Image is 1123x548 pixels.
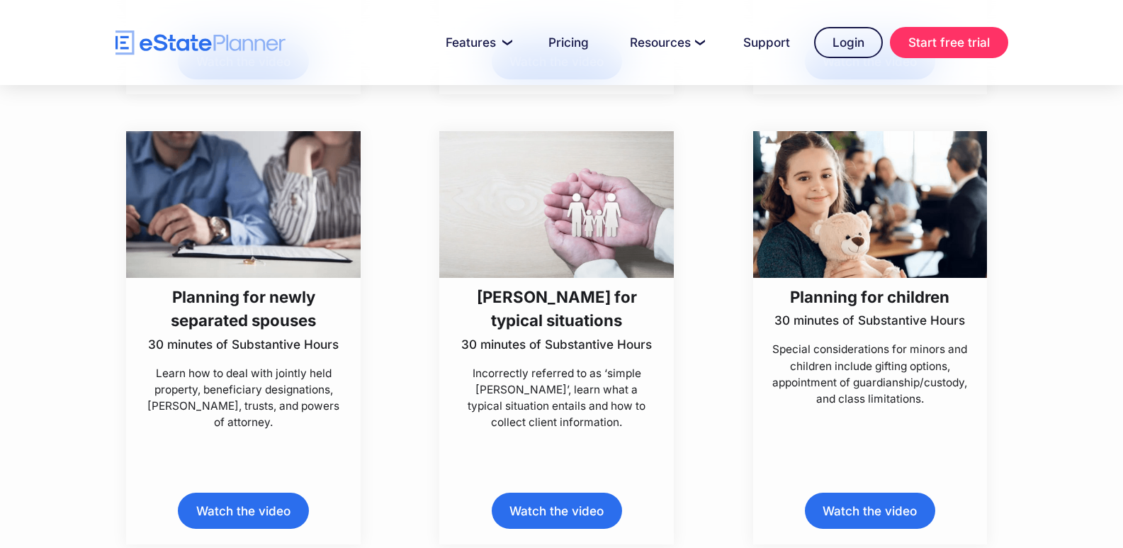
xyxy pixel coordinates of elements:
[890,27,1008,58] a: Start free trial
[429,28,524,57] a: Features
[772,341,968,407] p: Special considerations for minors and children include gifting options, appointment of guardiansh...
[126,131,361,431] a: Planning for newly separated spouses30 minutes of Substantive HoursLearn how to deal with jointly...
[439,131,674,431] a: [PERSON_NAME] for typical situations30 minutes of Substantive HoursIncorrectly referred to as ‘si...
[146,365,342,431] p: Learn how to deal with jointly held property, beneficiary designations, [PERSON_NAME], trusts, an...
[774,312,965,329] p: 30 minutes of Substantive Hours
[146,285,342,332] h3: Planning for newly separated spouses
[814,27,883,58] a: Login
[178,493,308,529] a: Watch the video
[459,365,655,431] p: Incorrectly referred to as ‘simple [PERSON_NAME]’, learn what a typical situation entails and how...
[805,493,935,529] a: Watch the video
[531,28,606,57] a: Pricing
[459,336,655,353] p: 30 minutes of Substantive Hours
[115,30,286,55] a: home
[774,285,965,308] h3: Planning for children
[753,131,988,407] a: Planning for children30 minutes of Substantive HoursSpecial considerations for minors and childre...
[726,28,807,57] a: Support
[146,336,342,353] p: 30 minutes of Substantive Hours
[613,28,719,57] a: Resources
[459,285,655,332] h3: [PERSON_NAME] for typical situations
[492,493,622,529] a: Watch the video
